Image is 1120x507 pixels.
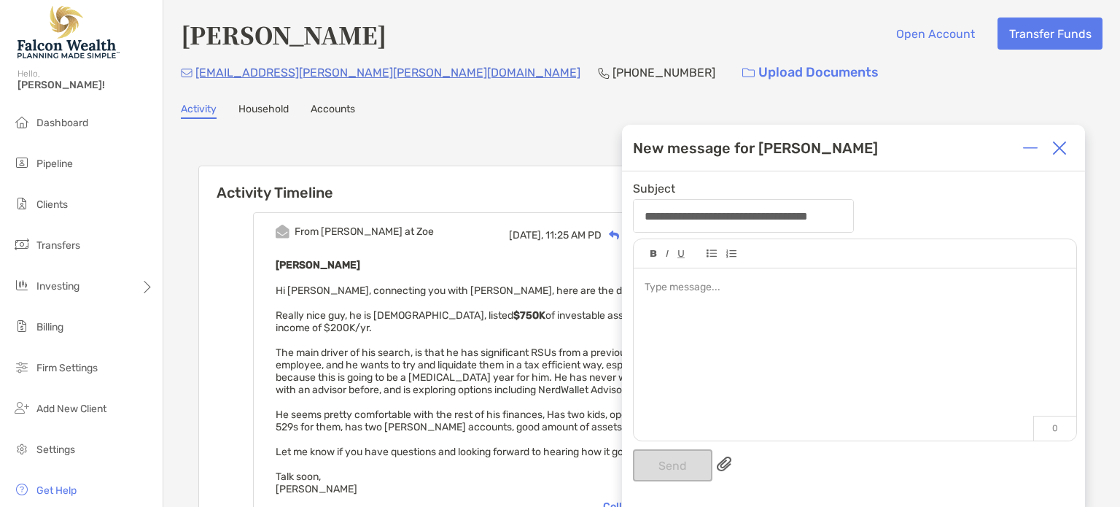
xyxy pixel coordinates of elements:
[650,250,657,258] img: Editor control icon
[13,276,31,294] img: investing icon
[13,236,31,253] img: transfers icon
[13,358,31,376] img: firm-settings icon
[707,249,717,258] img: Editor control icon
[13,195,31,212] img: clients icon
[13,154,31,171] img: pipeline icon
[17,6,120,58] img: Falcon Wealth Planning Logo
[884,18,986,50] button: Open Account
[726,249,736,258] img: Editor control icon
[633,182,675,195] label: Subject
[36,158,73,170] span: Pipeline
[311,103,355,119] a: Accounts
[666,250,669,258] img: Editor control icon
[36,403,106,415] span: Add New Client
[742,68,755,78] img: button icon
[13,317,31,335] img: billing icon
[733,57,888,88] a: Upload Documents
[36,484,77,497] span: Get Help
[195,63,580,82] p: [EMAIL_ADDRESS][PERSON_NAME][PERSON_NAME][DOMAIN_NAME]
[295,225,434,238] div: From [PERSON_NAME] at Zoe
[181,18,386,51] h4: [PERSON_NAME]
[276,259,360,271] b: [PERSON_NAME]
[1033,416,1076,441] p: 0
[13,440,31,457] img: settings icon
[609,231,620,240] img: Reply icon
[13,113,31,131] img: dashboard icon
[1023,141,1038,155] img: Expand or collapse
[602,228,649,243] div: Reply
[36,198,68,211] span: Clients
[36,321,63,333] span: Billing
[238,103,289,119] a: Household
[545,229,602,241] span: 11:25 AM PD
[13,399,31,417] img: add_new_client icon
[997,18,1102,50] button: Transfer Funds
[276,285,660,495] span: Hi [PERSON_NAME], connecting you with [PERSON_NAME], here are the details: Really nice guy, he is...
[612,63,715,82] p: [PHONE_NUMBER]
[199,166,736,201] h6: Activity Timeline
[17,79,154,91] span: [PERSON_NAME]!
[36,362,98,374] span: Firm Settings
[509,229,543,241] span: [DATE],
[181,103,217,119] a: Activity
[181,69,192,77] img: Email Icon
[36,117,88,129] span: Dashboard
[717,457,731,471] img: paperclip attachments
[677,250,685,258] img: Editor control icon
[13,481,31,498] img: get-help icon
[598,67,610,79] img: Phone Icon
[513,309,545,322] strong: $750K
[1052,141,1067,155] img: Close
[276,225,289,239] img: Event icon
[36,239,80,252] span: Transfers
[36,444,75,456] span: Settings
[36,280,79,293] span: Investing
[633,139,878,157] div: New message for [PERSON_NAME]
